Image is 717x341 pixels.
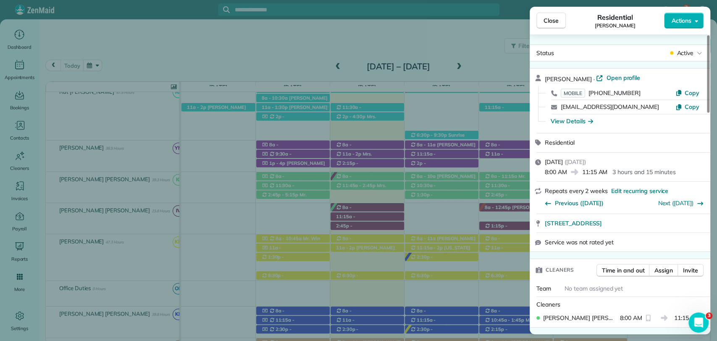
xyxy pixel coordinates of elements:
[561,89,585,98] span: MOBILE
[611,187,668,195] span: Edit recurring service
[602,266,644,275] span: Time in and out
[675,103,699,111] button: Copy
[594,22,636,29] span: [PERSON_NAME]
[597,12,633,22] span: Residential
[561,103,659,111] a: [EMAIL_ADDRESS][DOMAIN_NAME]
[674,314,700,322] span: 11:15 AM
[654,266,673,275] span: Assign
[543,314,617,322] span: [PERSON_NAME] [PERSON_NAME]
[688,312,709,333] iframe: Intercom live chat
[545,219,602,227] span: [STREET_ADDRESS]
[675,89,699,97] button: Copy
[545,219,705,227] a: [STREET_ADDRESS]
[561,89,640,97] a: MOBILE[PHONE_NUMBER]
[658,199,704,207] button: Next ([DATE])
[596,74,640,82] a: Open profile
[544,16,559,25] span: Close
[536,301,560,308] span: Cleaners
[671,16,691,25] span: Actions
[555,199,604,207] span: Previous ([DATE])
[588,89,640,97] span: [PHONE_NUMBER]
[677,49,693,57] span: Active
[545,199,604,207] button: Previous ([DATE])
[649,264,678,277] button: Assign
[545,139,575,146] span: Residential
[545,187,608,195] span: Repeats every 2 weeks
[545,75,592,83] span: [PERSON_NAME]
[536,285,551,292] span: Team
[606,74,640,82] span: Open profile
[685,89,699,97] span: Copy
[620,314,642,322] span: 8:00 AM
[658,199,694,207] a: Next ([DATE])
[546,266,574,274] span: Cleaners
[536,49,554,57] span: Status
[683,266,698,275] span: Invite
[551,117,593,125] button: View Details
[596,264,650,277] button: Time in and out
[592,76,596,82] span: ·
[536,13,566,29] button: Close
[706,312,712,319] span: 3
[545,238,614,246] span: Service was not rated yet
[565,158,586,166] span: ( [DATE] )
[685,103,699,111] span: Copy
[545,168,567,176] span: 8:00 AM
[612,168,675,176] p: 3 hours and 15 minutes
[545,158,563,166] span: [DATE]
[582,168,608,176] span: 11:15 AM
[565,285,623,292] span: No team assigned yet
[678,264,704,277] button: Invite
